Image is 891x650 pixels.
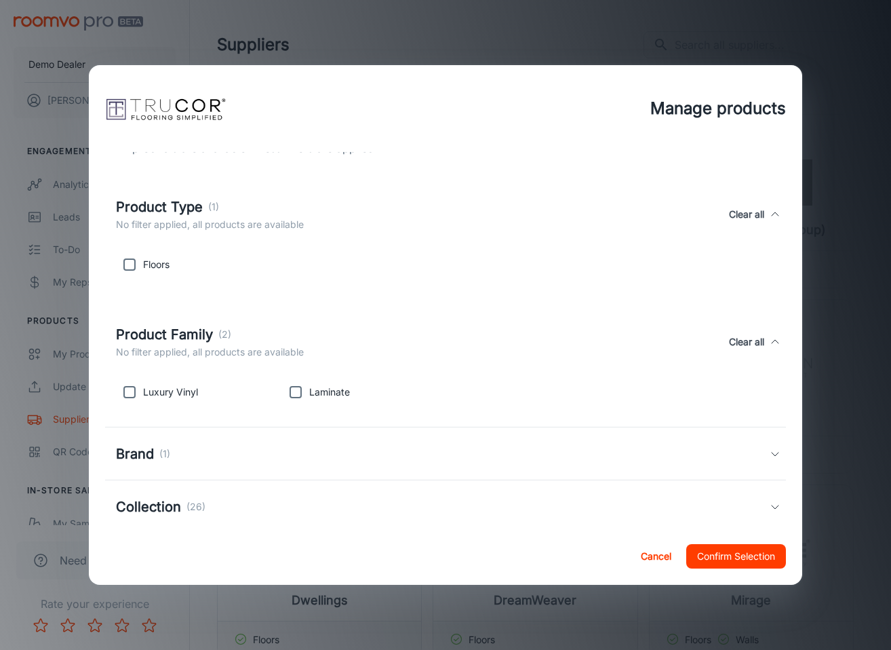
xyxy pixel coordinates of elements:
[143,257,170,272] p: Floors
[208,199,219,214] p: (1)
[116,345,304,360] p: No filter applied, all products are available
[116,324,213,345] h5: Product Family
[309,385,350,400] p: Laminate
[159,446,170,461] p: (1)
[116,197,203,217] h5: Product Type
[105,480,785,533] div: Collection(26)
[724,197,770,232] button: Clear all
[186,499,205,514] p: (26)
[635,544,678,569] button: Cancel
[724,324,770,360] button: Clear all
[105,81,227,136] img: vendor_logo_square_en-us.png
[143,385,198,400] p: Luxury Vinyl
[686,544,786,569] button: Confirm Selection
[116,444,154,464] h5: Brand
[116,217,304,232] p: No filter applied, all products are available
[105,183,785,246] div: Product Type(1)No filter applied, all products are availableClear all
[650,96,786,121] h4: Manage products
[105,311,785,373] div: Product Family(2)No filter applied, all products are availableClear all
[105,427,785,480] div: Brand(1)
[116,497,181,517] h5: Collection
[218,327,231,342] p: (2)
